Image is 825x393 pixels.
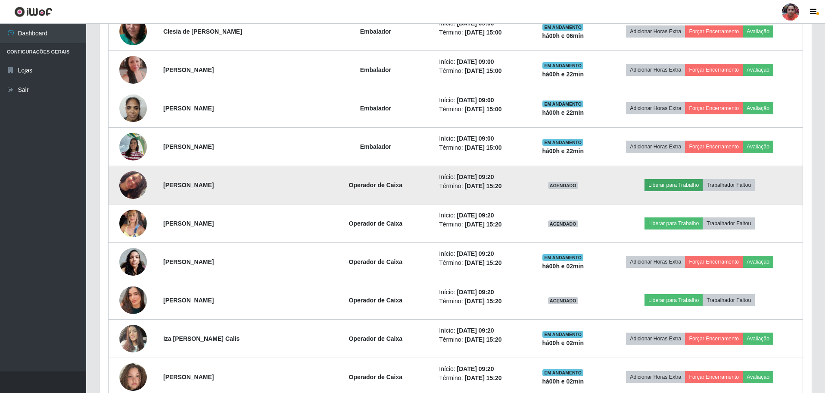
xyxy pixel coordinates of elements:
button: Avaliação [743,141,773,153]
li: Término: [439,182,524,191]
li: Término: [439,28,524,37]
button: Trabalhador Faltou [703,217,755,230]
time: [DATE] 09:20 [457,250,494,257]
strong: [PERSON_NAME] [163,105,214,112]
span: AGENDADO [548,182,578,189]
time: [DATE] 15:00 [464,29,501,36]
strong: Operador de Caixa [349,297,403,304]
img: 1714848493564.jpeg [119,243,147,280]
button: Forçar Encerramento [685,141,743,153]
button: Trabalhador Faltou [703,179,755,191]
li: Início: [439,326,524,335]
time: [DATE] 15:00 [464,106,501,113]
li: Término: [439,143,524,152]
time: [DATE] 09:20 [457,289,494,296]
button: Avaliação [743,256,773,268]
strong: [PERSON_NAME] [163,143,214,150]
img: 1743196220327.jpeg [119,90,147,126]
button: Trabalhador Faltou [703,294,755,306]
button: Avaliação [743,333,773,345]
span: EM ANDAMENTO [542,101,583,107]
strong: Clesia de [PERSON_NAME] [163,28,242,35]
img: 1739555041174.jpeg [119,45,147,94]
strong: Operador de Caixa [349,182,403,189]
li: Início: [439,288,524,297]
time: [DATE] 09:00 [457,58,494,65]
li: Término: [439,258,524,267]
span: EM ANDAMENTO [542,62,583,69]
time: [DATE] 09:20 [457,365,494,372]
strong: Embalador [360,105,391,112]
time: [DATE] 09:00 [457,135,494,142]
button: Adicionar Horas Extra [626,102,685,114]
img: 1754675382047.jpeg [119,320,147,357]
button: Liberar para Trabalho [644,217,703,230]
strong: Embalador [360,66,391,73]
strong: [PERSON_NAME] [163,182,214,189]
strong: há 00 h e 02 min [542,378,584,385]
li: Término: [439,374,524,383]
li: Término: [439,335,524,344]
span: EM ANDAMENTO [542,331,583,338]
strong: há 00 h e 02 min [542,263,584,270]
button: Adicionar Horas Extra [626,256,685,268]
time: [DATE] 09:20 [457,327,494,334]
button: Forçar Encerramento [685,371,743,383]
button: Avaliação [743,371,773,383]
li: Início: [439,173,524,182]
button: Avaliação [743,64,773,76]
strong: [PERSON_NAME] [163,297,214,304]
strong: Operador de Caixa [349,335,403,342]
strong: Iza [PERSON_NAME] Calis [163,335,240,342]
button: Forçar Encerramento [685,102,743,114]
span: AGENDADO [548,220,578,227]
img: 1750801890236.jpeg [119,276,147,325]
button: Liberar para Trabalho [644,294,703,306]
strong: Operador de Caixa [349,220,403,227]
strong: há 00 h e 06 min [542,32,584,39]
li: Início: [439,134,524,143]
strong: Operador de Caixa [349,258,403,265]
button: Liberar para Trabalho [644,179,703,191]
strong: há 00 h e 02 min [542,340,584,346]
time: [DATE] 15:20 [464,298,501,305]
span: AGENDADO [548,297,578,304]
strong: há 00 h e 22 min [542,148,584,154]
li: Início: [439,96,524,105]
time: [DATE] 15:20 [464,336,501,343]
li: Término: [439,220,524,229]
strong: [PERSON_NAME] [163,374,214,380]
time: [DATE] 09:20 [457,212,494,219]
button: Adicionar Horas Extra [626,333,685,345]
time: [DATE] 15:00 [464,67,501,74]
span: EM ANDAMENTO [542,369,583,376]
strong: [PERSON_NAME] [163,258,214,265]
button: Adicionar Horas Extra [626,141,685,153]
strong: há 00 h e 22 min [542,109,584,116]
time: [DATE] 15:20 [464,221,501,228]
strong: [PERSON_NAME] [163,66,214,73]
button: Forçar Encerramento [685,25,743,38]
img: 1749147122191.jpeg [119,128,147,165]
span: EM ANDAMENTO [542,139,583,146]
time: [DATE] 09:20 [457,173,494,180]
button: Forçar Encerramento [685,256,743,268]
strong: há 00 h e 22 min [542,71,584,78]
button: Forçar Encerramento [685,333,743,345]
img: 1718403228791.jpeg [119,160,147,210]
time: [DATE] 15:00 [464,144,501,151]
strong: Embalador [360,28,391,35]
li: Início: [439,249,524,258]
strong: [PERSON_NAME] [163,220,214,227]
span: EM ANDAMENTO [542,254,583,261]
time: [DATE] 09:00 [457,97,494,104]
li: Início: [439,211,524,220]
strong: Embalador [360,143,391,150]
li: Término: [439,105,524,114]
strong: Operador de Caixa [349,374,403,380]
time: [DATE] 15:20 [464,182,501,189]
button: Avaliação [743,25,773,38]
li: Término: [439,297,524,306]
li: Término: [439,66,524,75]
img: 1749509895091.jpeg [119,1,147,62]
